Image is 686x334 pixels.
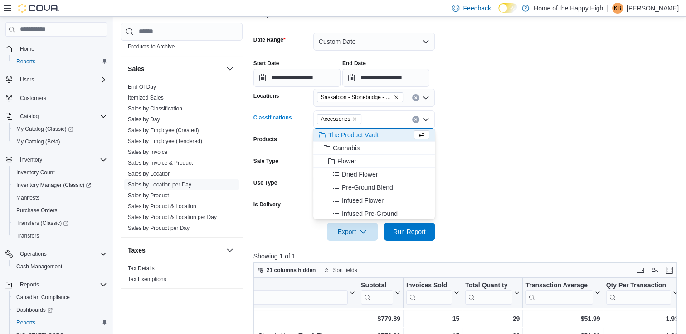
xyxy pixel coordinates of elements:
[16,279,107,290] span: Reports
[465,281,520,304] button: Total Quantity
[128,83,156,91] span: End Of Day
[253,252,681,261] p: Showing 1 of 1
[13,167,107,178] span: Inventory Count
[128,170,171,177] span: Sales by Location
[16,43,38,54] a: Home
[128,64,145,73] h3: Sales
[327,223,378,241] button: Export
[121,263,243,288] div: Taxes
[9,55,111,68] button: Reports
[128,159,193,167] span: Sales by Invoice & Product
[9,123,111,135] a: My Catalog (Classic)
[128,246,146,255] h3: Taxes
[253,92,279,100] label: Locations
[9,217,111,229] a: Transfers (Classic)
[128,138,202,144] a: Sales by Employee (Tendered)
[525,281,600,304] button: Transaction Average
[9,191,111,204] button: Manifests
[13,205,107,216] span: Purchase Orders
[664,265,675,276] button: Enter fullscreen
[20,156,42,163] span: Inventory
[128,265,155,272] span: Tax Details
[16,248,107,259] span: Operations
[16,248,50,259] button: Operations
[361,281,393,290] div: Subtotal
[2,91,111,105] button: Customers
[13,261,66,272] a: Cash Management
[463,4,491,13] span: Feedback
[332,223,372,241] span: Export
[16,125,73,133] span: My Catalog (Classic)
[121,30,243,56] div: Products
[612,3,623,14] div: Katelynd Bartelen
[128,203,196,210] a: Sales by Product & Location
[2,248,111,260] button: Operations
[13,230,43,241] a: Transfers
[13,192,43,203] a: Manifests
[16,111,42,122] button: Catalog
[254,265,320,276] button: 21 columns hidden
[253,60,279,67] label: Start Date
[20,76,34,83] span: Users
[128,265,155,272] a: Tax Details
[128,214,217,220] a: Sales by Product & Location per Day
[9,166,111,179] button: Inventory Count
[525,313,600,324] div: $51.99
[412,116,419,123] button: Clear input
[128,276,166,282] a: Tax Exemptions
[20,281,39,288] span: Reports
[128,127,199,134] a: Sales by Employee (Created)
[13,205,61,216] a: Purchase Orders
[313,155,435,168] button: Flower
[16,232,39,239] span: Transfers
[498,3,517,13] input: Dark Mode
[128,105,182,112] span: Sales by Classification
[606,281,678,304] button: Qty Per Transaction
[20,250,47,258] span: Operations
[253,201,281,208] label: Is Delivery
[253,69,341,87] input: Press the down key to open a popover containing a calendar.
[422,116,429,123] button: Close list of options
[20,95,46,102] span: Customers
[13,180,107,191] span: Inventory Manager (Classic)
[16,279,43,290] button: Reports
[253,136,277,143] label: Products
[20,45,34,52] span: Home
[16,181,91,189] span: Inventory Manager (Classic)
[128,95,164,101] a: Itemized Sales
[128,84,156,90] a: End Of Day
[13,56,107,67] span: Reports
[394,95,399,100] button: Remove Saskatoon - Stonebridge - Fire & Flower from selection in this group
[9,304,111,316] a: Dashboards
[534,3,603,14] p: Home of the Happy High
[224,63,235,74] button: Sales
[16,294,70,301] span: Canadian Compliance
[16,111,107,122] span: Catalog
[224,245,235,256] button: Taxes
[128,181,191,188] a: Sales by Location per Day
[342,60,366,67] label: End Date
[9,291,111,304] button: Canadian Compliance
[342,196,384,205] span: Infused Flower
[333,267,357,274] span: Sort fields
[128,192,169,199] span: Sales by Product
[361,281,400,304] button: Subtotal
[313,142,435,155] button: Cannabis
[16,74,107,85] span: Users
[13,292,107,303] span: Canadian Compliance
[406,281,459,304] button: Invoices Sold
[321,115,350,124] span: Accessories
[18,4,59,13] img: Cova
[13,317,39,328] a: Reports
[406,313,459,324] div: 15
[253,157,278,165] label: Sale Type
[253,114,292,121] label: Classifications
[13,305,107,315] span: Dashboards
[16,219,68,227] span: Transfers (Classic)
[9,135,111,148] button: My Catalog (Beta)
[9,260,111,273] button: Cash Management
[121,81,243,237] div: Sales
